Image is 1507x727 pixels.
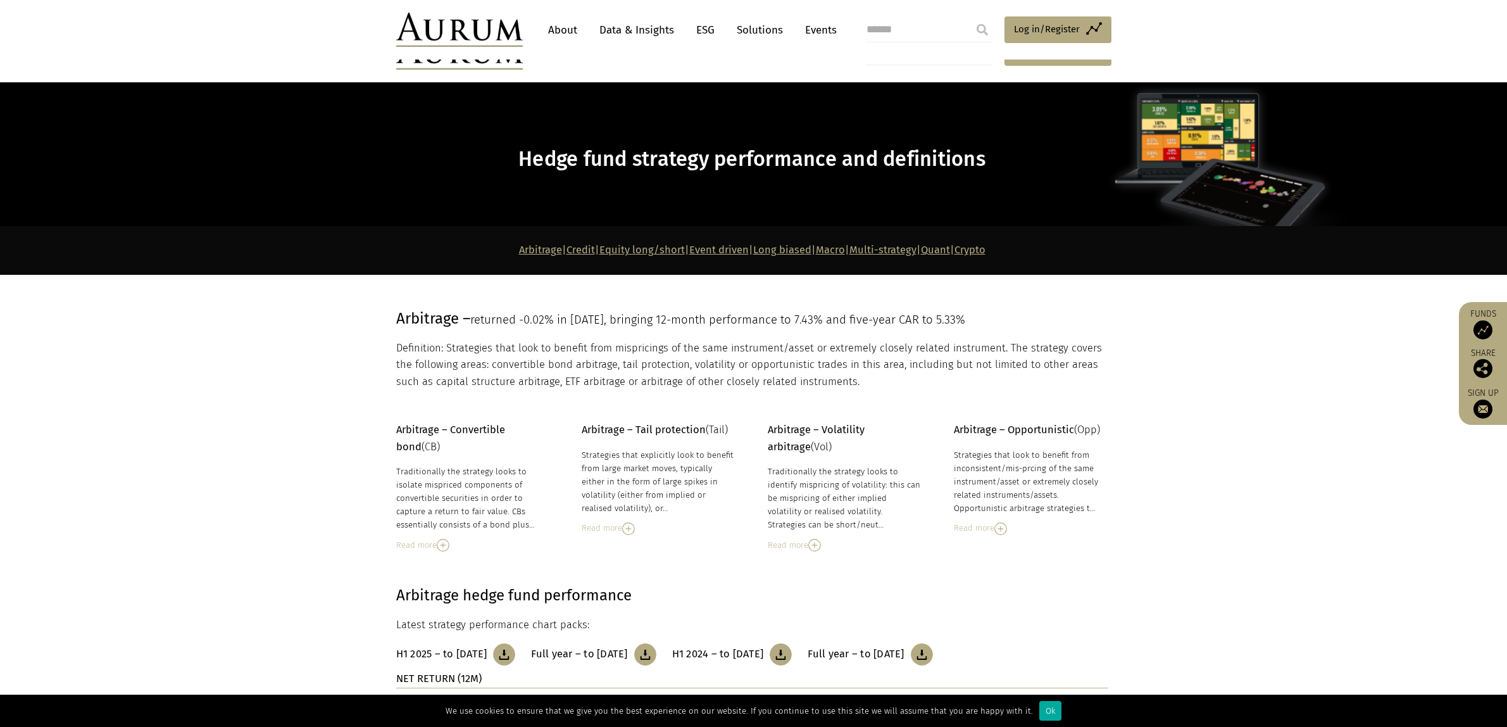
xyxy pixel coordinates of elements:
[396,648,487,661] h3: H1 2025 – to [DATE]
[634,643,656,666] img: Download Article
[768,538,922,552] div: Read more
[582,448,736,515] div: Strategies that explicitly look to benefit from large market moves, typically either in the form ...
[730,18,789,42] a: Solutions
[582,424,706,436] strong: Arbitrage – Tail protection
[396,538,551,552] div: Read more
[768,465,922,532] div: Traditionally the strategy looks to identify mispricing of volatility: this can be mispricing of ...
[1465,308,1501,339] a: Funds
[816,244,845,256] a: Macro
[808,648,904,661] h3: Full year – to [DATE]
[808,643,932,666] a: Full year – to [DATE]
[531,643,656,666] a: Full year – to [DATE]
[994,522,1007,535] img: Read More
[531,648,627,661] h3: Full year – to [DATE]
[1004,16,1111,43] a: Log in/Register
[1014,22,1080,37] span: Log in/Register
[799,18,837,42] a: Events
[954,244,985,256] a: Crypto
[1465,388,1501,419] a: Sign up
[689,244,749,256] a: Event driven
[470,313,965,327] span: returned -0.02% in [DATE], bringing 12-month performance to 7.43% and five-year CAR to 5.33%
[768,422,922,455] p: (Vol)
[808,539,821,552] img: Read More
[493,643,515,666] img: Download Article
[396,310,470,327] span: Arbitrage –
[582,424,728,436] span: (Tail)
[396,673,482,685] strong: NET RETURN (12M)
[437,539,449,552] img: Read More
[396,617,1108,633] p: Latest strategy performance chart packs:
[519,244,985,256] strong: | | | | | | | |
[672,648,764,661] h3: H1 2024 – to [DATE]
[1039,701,1061,721] div: Ok
[768,424,865,452] strong: Arbitrage – Volatility arbitrage
[690,18,721,42] a: ESG
[921,244,950,256] a: Quant
[954,422,1108,438] p: (Opp)
[518,147,985,172] span: Hedge fund strategy performance and definitions
[396,13,523,47] img: Aurum
[396,424,505,452] strong: Arbitrage – Convertible bond
[1473,320,1492,339] img: Access Funds
[954,521,1108,535] div: Read more
[970,17,995,42] input: Submit
[954,424,1074,436] strong: Arbitrage – Opportunistic
[1473,400,1492,419] img: Sign up to our newsletter
[593,18,680,42] a: Data & Insights
[582,521,736,535] div: Read more
[396,586,632,604] strong: Arbitrage hedge fund performance
[622,522,635,535] img: Read More
[849,244,916,256] a: Multi-strategy
[911,643,933,666] img: Download Article
[519,244,562,256] a: Arbitrage
[396,465,551,532] div: Traditionally the strategy looks to isolate mispriced components of convertible securities in ord...
[396,340,1108,390] p: Definition: Strategies that look to benefit from mispricings of the same instrument/asset or extr...
[542,18,584,42] a: About
[396,424,505,452] span: (CB)
[1473,359,1492,378] img: Share this post
[672,643,792,666] a: H1 2024 – to [DATE]
[396,643,516,666] a: H1 2025 – to [DATE]
[753,244,811,256] a: Long biased
[954,448,1108,515] div: Strategies that look to benefit from inconsistent/mis-prcing of the same instrument/asset or extr...
[770,643,792,666] img: Download Article
[566,244,595,256] a: Credit
[599,244,685,256] a: Equity long/short
[1465,349,1501,378] div: Share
